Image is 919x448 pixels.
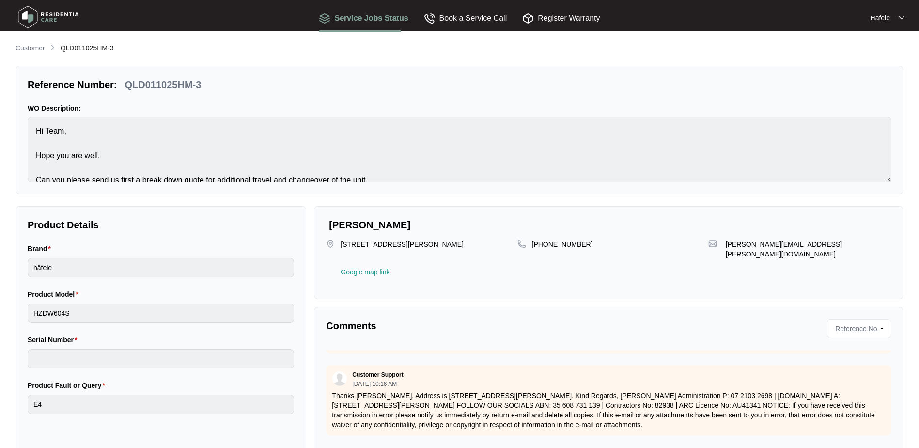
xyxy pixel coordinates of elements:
[319,13,330,24] img: Service Jobs Status icon
[881,321,887,336] p: -
[332,391,886,430] p: Thanks [PERSON_NAME], Address is [STREET_ADDRESS][PERSON_NAME]. Kind Regards, [PERSON_NAME] Admin...
[28,304,294,323] input: Product Model
[532,240,593,249] p: [PHONE_NUMBER]
[871,13,890,23] p: Hafele
[326,240,335,248] img: map-pin
[28,395,294,414] input: Product Fault or Query
[28,244,55,254] label: Brand
[319,12,408,24] div: Service Jobs Status
[28,218,294,232] p: Product Details
[14,43,47,54] a: Customer
[424,13,436,24] img: Book a Service Call icon
[899,16,904,20] img: dropdown arrow
[831,321,879,336] span: Reference No.
[49,44,57,51] img: chevron-right
[726,240,891,259] p: [PERSON_NAME][EMAIL_ADDRESS][PERSON_NAME][DOMAIN_NAME]
[708,240,717,248] img: map-pin
[341,240,464,259] p: [STREET_ADDRESS][PERSON_NAME]
[522,13,534,24] img: Register Warranty icon
[28,117,891,182] textarea: Hi Team, Hope you are well. Can you please send us first a break down quote for additional travel...
[329,218,891,232] p: [PERSON_NAME]
[28,78,117,92] p: Reference Number:
[352,381,403,387] p: [DATE] 10:16 AM
[125,78,202,92] p: QLD011025HM-3
[332,371,347,386] img: user.svg
[326,319,602,333] p: Comments
[352,371,403,379] p: Customer Support
[517,240,526,248] img: map-pin
[28,103,891,113] p: WO Description:
[424,12,507,24] div: Book a Service Call
[15,2,82,32] img: residentia care logo
[28,289,82,299] label: Product Model
[341,269,389,275] a: Google map link
[28,381,109,390] label: Product Fault or Query
[28,349,294,368] input: Serial Number
[522,12,600,24] div: Register Warranty
[28,335,81,345] label: Serial Number
[61,44,114,52] span: QLD011025HM-3
[28,258,294,277] input: Brand
[16,43,45,53] p: Customer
